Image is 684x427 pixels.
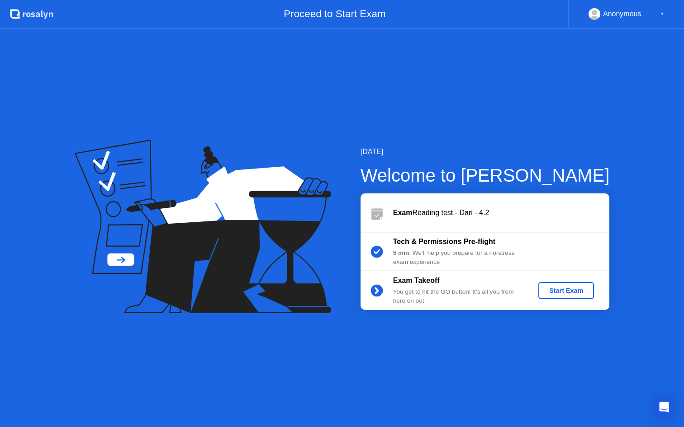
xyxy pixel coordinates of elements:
b: 5 min [393,249,409,256]
div: You get to hit the GO button! It’s all you from here on out [393,287,523,306]
div: Start Exam [542,287,590,294]
div: Open Intercom Messenger [653,396,675,418]
div: [DATE] [361,146,610,157]
b: Exam Takeoff [393,277,440,284]
button: Start Exam [538,282,594,299]
div: Welcome to [PERSON_NAME] [361,162,610,189]
b: Tech & Permissions Pre-flight [393,238,495,245]
div: Anonymous [603,8,641,20]
div: Reading test - Dari - 4.2 [393,207,609,218]
div: : We’ll help you prepare for a no-stress exam experience [393,249,523,267]
b: Exam [393,209,413,216]
div: ▼ [660,8,665,20]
